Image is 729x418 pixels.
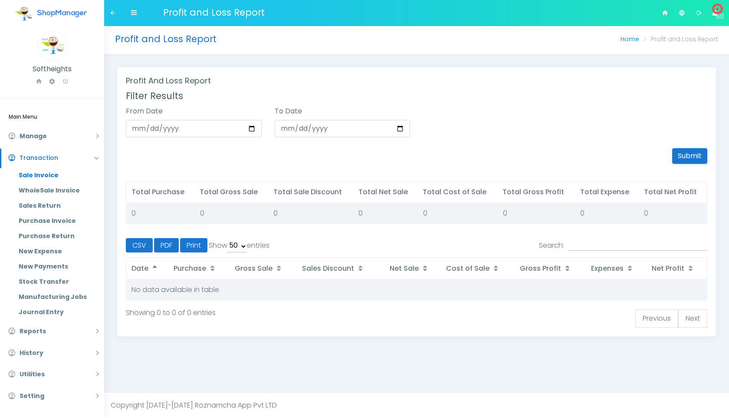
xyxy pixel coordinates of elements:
a: Purchase Invoice [12,213,104,229]
th: Total Expense [575,182,639,203]
span: 50 [716,8,719,10]
h3: Profit and Loss Report [115,33,359,46]
a: Home [621,35,639,43]
a: PDF [154,238,179,252]
td: 0 [639,203,707,224]
th: Total Cost of Sale [417,182,497,203]
h3: Filter Results [126,90,707,103]
th: Total Gross Profit [497,182,575,203]
td: 0 [126,203,195,224]
td: No data available in table [126,279,707,301]
th: Gross Profit: activate to sort column ascending [515,258,586,279]
img: homepage [34,10,90,18]
a: New Payments [12,259,104,274]
footer: Copyright [DATE]-[DATE] Roznamcha App Pvt LTD [104,392,729,418]
td: 0 [353,203,417,224]
a: Previous [635,309,678,328]
th: Total Net Sale [353,182,417,203]
a: Print [180,238,207,252]
label: From Date [126,106,163,116]
img: homepage [15,5,32,23]
li: Profit and Loss Report [639,35,718,44]
label: Search: [539,240,707,251]
th: Total Net Profit [639,182,707,203]
a: Stock Transfer [12,274,104,289]
h4: Profit And Loss Report [126,76,707,86]
span: PDF [161,240,172,250]
td: 0 [575,203,639,224]
a: Manufacturing Jobs [12,289,104,305]
label: To Date [275,106,302,116]
th: Date: activate to sort column descending [126,258,168,279]
a: 50 [707,1,722,25]
div: Showing 0 to 0 of 0 entries [126,308,216,318]
td: 0 [417,203,497,224]
th: Expenses: activate to sort column ascending [586,258,647,279]
a: CSV [126,238,153,252]
th: Purchase: activate to sort column ascending [168,258,230,279]
th: Total Gross Sale [194,182,268,203]
button: Submit [672,148,707,164]
input: Search: [568,240,707,251]
a: WholeSale Invoice [12,183,104,198]
th: Cost of Sale: activate to sort column ascending [441,258,515,279]
th: Total Purchase [126,182,195,203]
td: 0 [497,203,575,224]
a: Sales Return [12,198,104,213]
td: 0 [194,203,268,224]
span: Print [187,240,201,250]
a: New Expense [12,244,104,259]
select: Showentries [227,240,247,253]
a: Purchase Return [12,229,104,244]
th: Gross Sale: activate to sort column ascending [230,258,296,279]
label: Show entries [209,240,269,253]
span: Profit and Loss Report [163,3,265,19]
span: CSV [132,240,146,250]
a: Next [678,309,707,328]
th: Total Sale Discount [268,182,353,203]
a: Sale Invoice [12,168,104,183]
img: Logo [37,30,67,61]
a: Journal Entry [12,305,104,320]
td: 0 [268,203,353,224]
th: Net Sale: activate to sort column ascending [384,258,441,279]
th: Net Profit: activate to sort column ascending [647,258,707,279]
th: Sales Discount: activate to sort column ascending [297,258,385,279]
